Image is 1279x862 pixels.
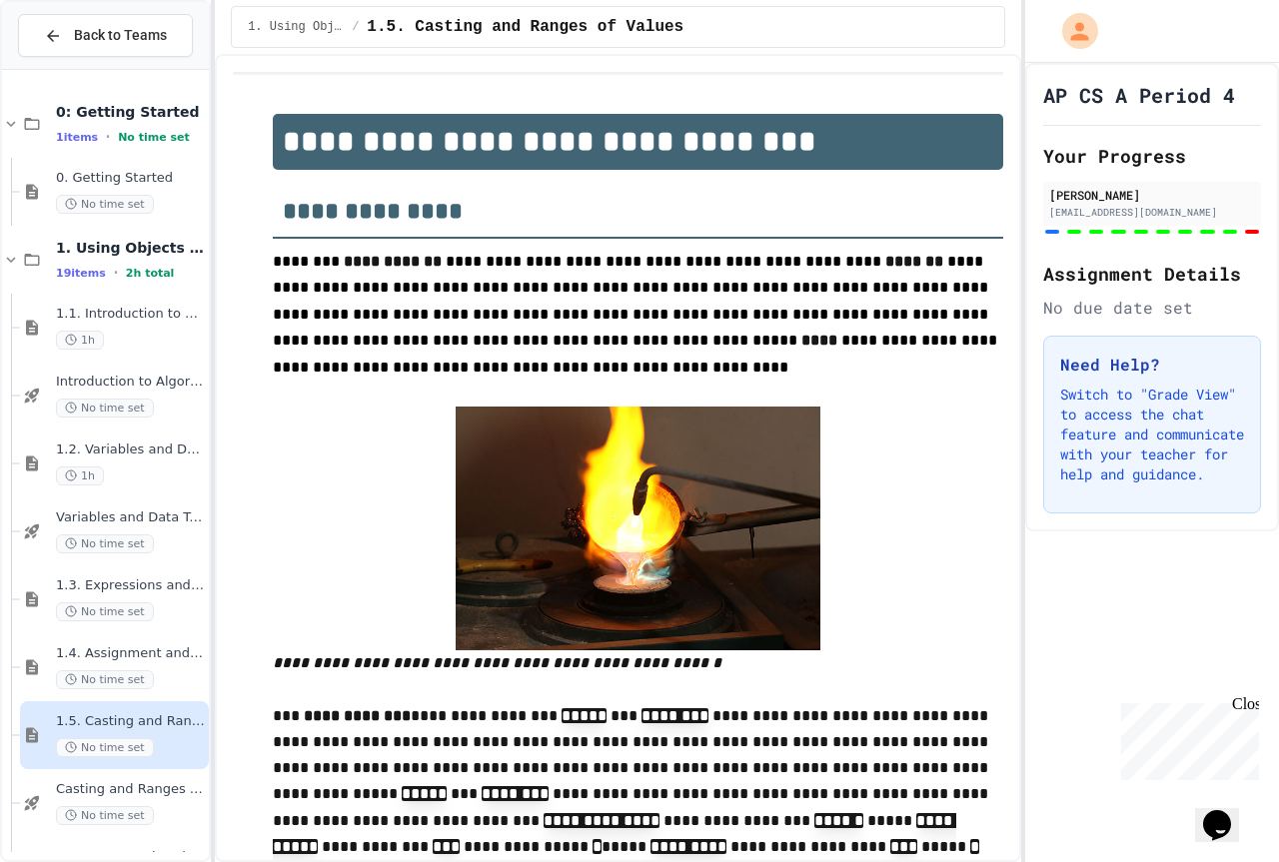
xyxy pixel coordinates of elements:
iframe: chat widget [1195,782,1259,842]
span: 1.4. Assignment and Input [56,645,205,662]
span: 0: Getting Started [56,103,205,121]
span: • [114,265,118,281]
span: No time set [56,738,154,757]
span: 1. Using Objects and Methods [248,19,344,35]
span: 1 items [56,131,98,144]
span: • [106,129,110,145]
span: Introduction to Algorithms, Programming, and Compilers [56,374,205,391]
span: No time set [56,670,154,689]
span: 1.3. Expressions and Output [New] [56,577,205,594]
div: [EMAIL_ADDRESS][DOMAIN_NAME] [1049,205,1255,220]
span: Casting and Ranges of variables - Quiz [56,781,205,798]
h2: Assignment Details [1043,260,1261,288]
span: 1.2. Variables and Data Types [56,441,205,458]
span: No time set [56,534,154,553]
span: No time set [56,399,154,418]
h2: Your Progress [1043,142,1261,170]
span: 19 items [56,267,106,280]
span: 0. Getting Started [56,170,205,187]
span: 1h [56,331,104,350]
h1: AP CS A Period 4 [1043,81,1235,109]
div: Chat with us now!Close [8,8,138,127]
div: [PERSON_NAME] [1049,186,1255,204]
iframe: chat widget [1113,695,1259,780]
span: Variables and Data Types - Quiz [56,509,205,526]
button: Back to Teams [18,14,193,57]
div: No due date set [1043,296,1261,320]
span: Back to Teams [74,25,167,46]
span: No time set [56,806,154,825]
span: / [352,19,359,35]
div: My Account [1041,8,1103,54]
span: 1.5. Casting and Ranges of Values [56,713,205,730]
span: No time set [56,195,154,214]
span: 1.5. Casting and Ranges of Values [367,15,683,39]
span: 1.1. Introduction to Algorithms, Programming, and Compilers [56,306,205,323]
span: No time set [118,131,190,144]
span: No time set [56,602,154,621]
p: Switch to "Grade View" to access the chat feature and communicate with your teacher for help and ... [1060,385,1244,484]
span: 1h [56,466,104,485]
span: 2h total [126,267,175,280]
h3: Need Help? [1060,353,1244,377]
span: 1. Using Objects and Methods [56,239,205,257]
